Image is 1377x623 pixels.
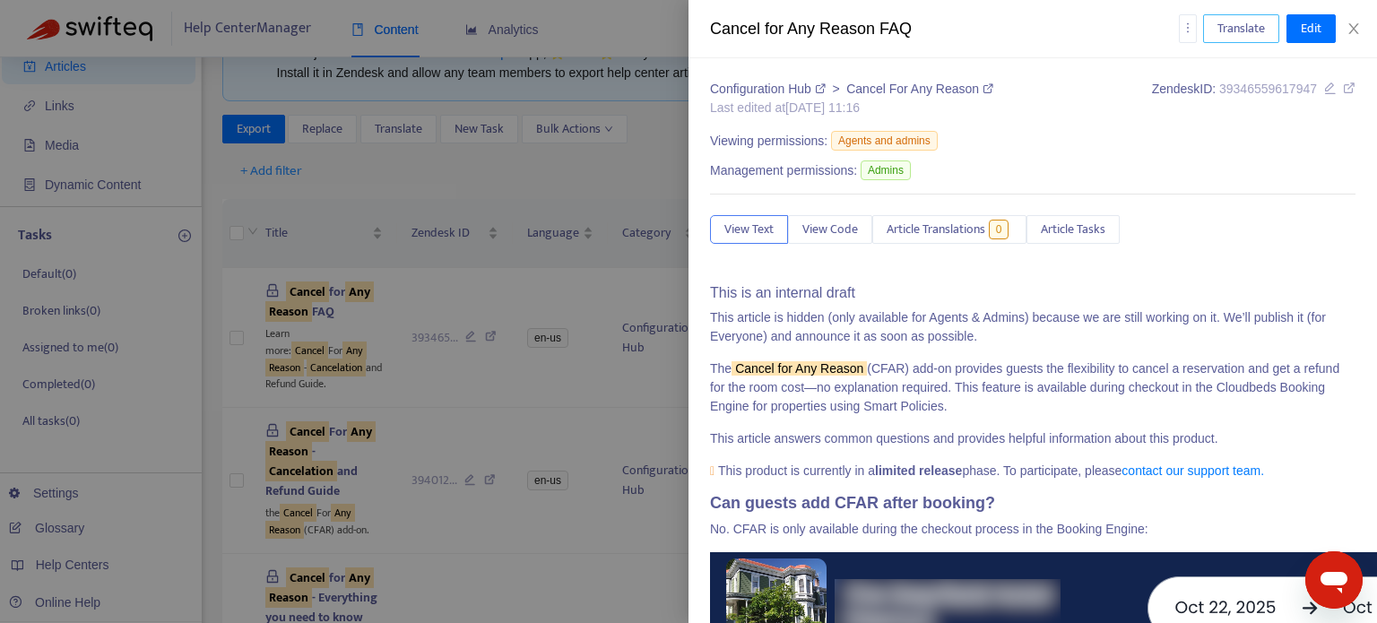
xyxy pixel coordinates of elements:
button: View Code [788,215,872,244]
iframe: Botón para iniciar la ventana de mensajería [1305,551,1363,609]
p: This article is hidden (only available for Agents & Admins) because we are still working on it. W... [710,308,1355,346]
button: Close [1341,21,1366,38]
button: more [1179,14,1197,43]
p: This article answers common questions and provides helpful information about this product. [710,429,1355,448]
span: Management permissions: [710,161,857,180]
p: The (CFAR) add-on provides guests the flexibility to cancel a reservation and get a refund for th... [710,359,1355,416]
sqkw: Cancel for Any Reason [732,361,867,376]
span: more [1182,22,1194,34]
span: Article Tasks [1041,220,1105,239]
a: Cancel For Any Reason [846,82,993,96]
span: Viewing permissions: [710,132,827,151]
strong: Can guests add CFAR after booking? [710,494,995,512]
span: Translate [1217,19,1265,39]
span: View Text [724,220,774,239]
button: View Text [710,215,788,244]
a: contact our support team. [1122,463,1264,478]
p: This product is currently in a phase. To participate, please [710,462,1355,480]
div: Cancel for Any Reason FAQ [710,17,1179,41]
button: Article Translations0 [872,215,1026,244]
div: > [710,80,993,99]
span: 39346559617947 [1219,82,1317,96]
span: Edit [1301,19,1321,39]
span: Agents and admins [831,131,938,151]
button: Edit [1286,14,1336,43]
div: Zendesk ID: [1152,80,1355,117]
span: Admins [861,160,911,180]
span: 0 [989,220,1009,239]
a: Configuration Hub [710,82,829,96]
span: View Code [802,220,858,239]
div: Last edited at [DATE] 11:16 [710,99,993,117]
button: Translate [1203,14,1279,43]
h4: This is an internal draft [710,284,1355,301]
span: close [1347,22,1361,36]
button: Article Tasks [1026,215,1120,244]
p: No. CFAR is only available during the checkout process in the Booking Engine: [710,520,1355,539]
strong: limited release [875,463,962,478]
span: Article Translations [887,220,985,239]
